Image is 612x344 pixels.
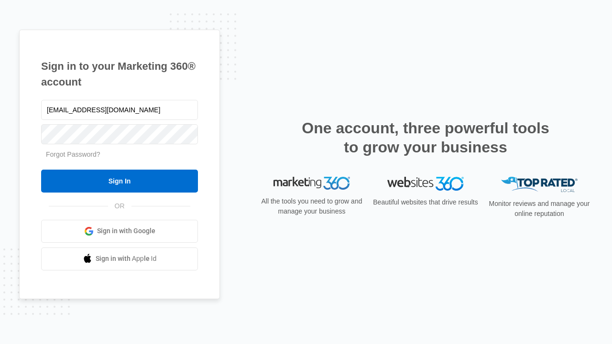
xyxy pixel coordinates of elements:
[299,118,552,157] h2: One account, three powerful tools to grow your business
[387,177,464,191] img: Websites 360
[273,177,350,190] img: Marketing 360
[486,199,593,219] p: Monitor reviews and manage your online reputation
[96,254,157,264] span: Sign in with Apple Id
[108,201,131,211] span: OR
[501,177,578,193] img: Top Rated Local
[41,247,198,270] a: Sign in with Apple Id
[97,226,155,236] span: Sign in with Google
[41,58,198,90] h1: Sign in to your Marketing 360® account
[258,196,365,216] p: All the tools you need to grow and manage your business
[372,197,479,207] p: Beautiful websites that drive results
[41,100,198,120] input: Email
[46,150,100,158] a: Forgot Password?
[41,170,198,193] input: Sign In
[41,220,198,243] a: Sign in with Google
